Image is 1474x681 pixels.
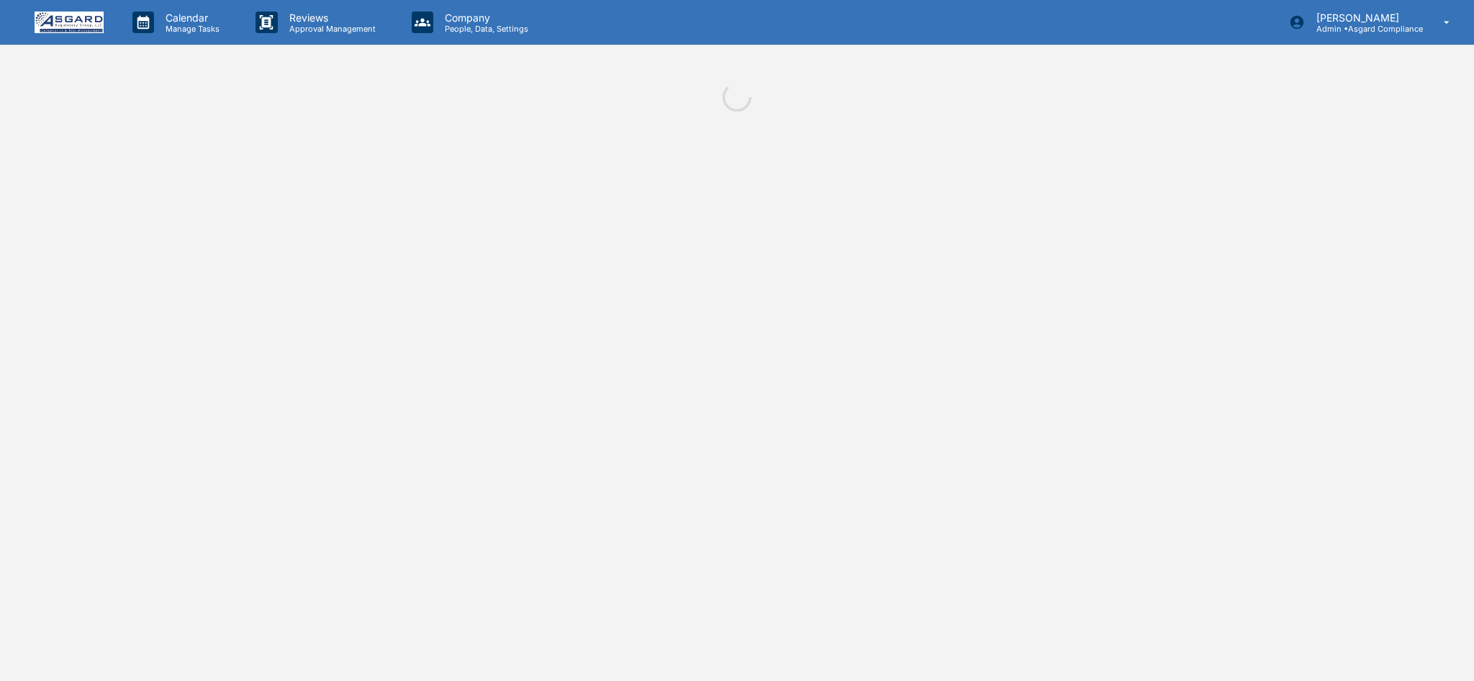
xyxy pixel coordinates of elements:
p: Reviews [278,12,383,24]
p: Calendar [154,12,227,24]
p: Admin • Asgard Compliance [1305,24,1423,34]
img: logo [35,12,104,33]
p: Manage Tasks [154,24,227,34]
p: People, Data, Settings [433,24,535,34]
p: Company [433,12,535,24]
p: [PERSON_NAME] [1305,12,1423,24]
p: Approval Management [278,24,383,34]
